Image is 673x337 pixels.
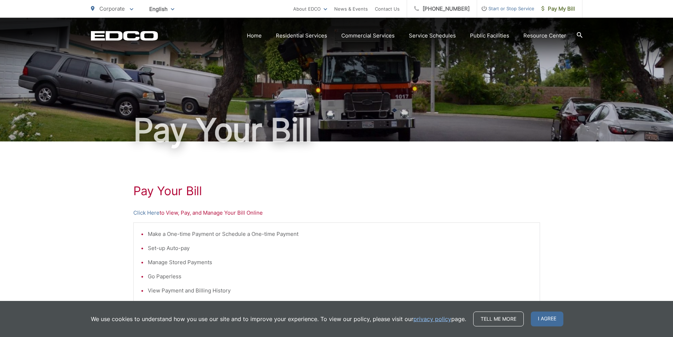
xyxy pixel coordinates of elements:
[133,184,540,198] h1: Pay Your Bill
[148,244,533,252] li: Set-up Auto-pay
[133,209,540,217] p: to View, Pay, and Manage Your Bill Online
[276,31,327,40] a: Residential Services
[341,31,395,40] a: Commercial Services
[91,31,158,41] a: EDCD logo. Return to the homepage.
[133,209,159,217] a: Click Here
[531,312,563,326] span: I agree
[99,5,125,12] span: Corporate
[470,31,509,40] a: Public Facilities
[144,3,180,15] span: English
[148,272,533,281] li: Go Paperless
[541,5,575,13] span: Pay My Bill
[409,31,456,40] a: Service Schedules
[293,5,327,13] a: About EDCO
[247,31,262,40] a: Home
[334,5,368,13] a: News & Events
[473,312,524,326] a: Tell me more
[148,286,533,295] li: View Payment and Billing History
[91,112,582,148] h1: Pay Your Bill
[523,31,566,40] a: Resource Center
[91,315,466,323] p: We use cookies to understand how you use our site and to improve your experience. To view our pol...
[375,5,400,13] a: Contact Us
[148,258,533,267] li: Manage Stored Payments
[413,315,451,323] a: privacy policy
[148,230,533,238] li: Make a One-time Payment or Schedule a One-time Payment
